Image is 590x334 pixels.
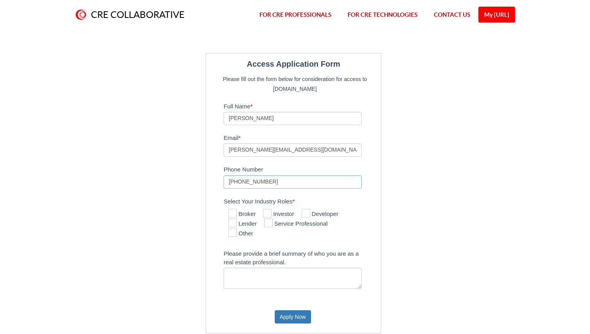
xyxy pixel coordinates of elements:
label: Lender [228,219,257,229]
label: Email [224,131,377,143]
label: Phone Number [224,163,377,175]
legend: Access Application Form [210,57,377,71]
label: Please provide a brief summary of who you are as a real estate professional. [224,247,377,268]
label: Other [228,229,253,239]
p: Please fill out the form below for consideration for access to [DOMAIN_NAME] [220,74,370,93]
label: Developer [302,210,338,219]
label: Select Your Industry Roles [224,194,377,207]
a: My [URL] [478,7,515,23]
label: Broker [228,210,256,219]
button: Apply Now [275,310,311,323]
label: Full Name [224,99,377,112]
label: Service Professional [264,219,328,229]
label: Investor [263,210,294,219]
